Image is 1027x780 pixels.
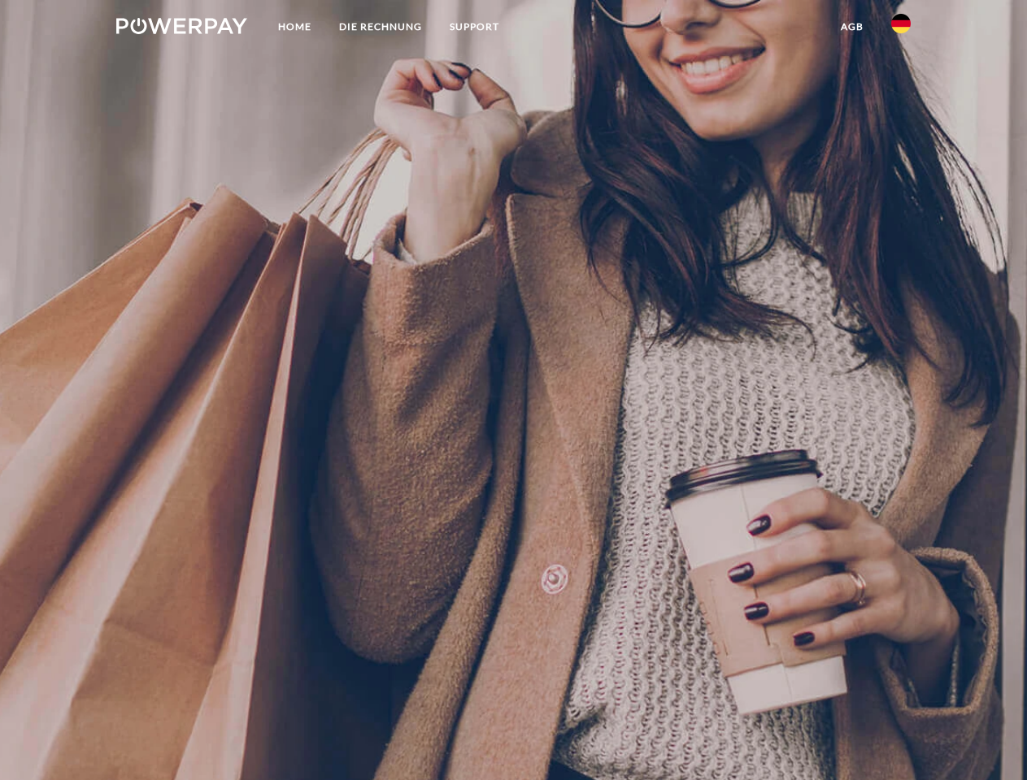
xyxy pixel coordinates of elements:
[264,12,325,41] a: Home
[436,12,513,41] a: SUPPORT
[827,12,877,41] a: agb
[325,12,436,41] a: DIE RECHNUNG
[891,14,911,33] img: de
[116,18,247,34] img: logo-powerpay-white.svg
